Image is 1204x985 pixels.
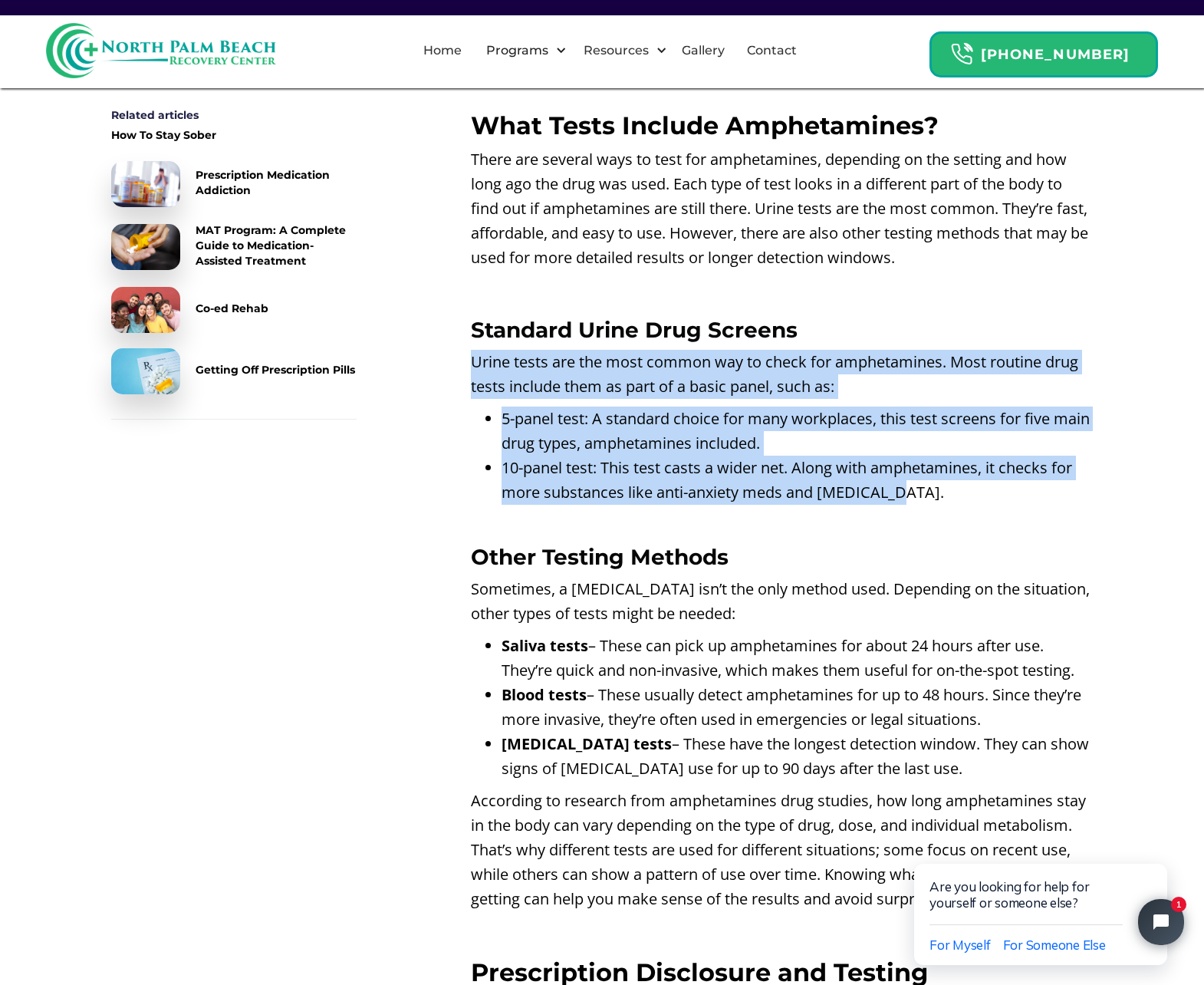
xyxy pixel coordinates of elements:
a: Getting Off Prescription Pills [111,348,357,394]
strong: [MEDICAL_DATA] tests [502,733,672,754]
img: Header Calendar Icons [950,42,973,66]
a: How To Stay Sober [111,127,357,146]
p: According to research from amphetamines drug studies, how long amphetamines stay in the body can ... [471,789,1093,911]
strong: Blood tests [502,684,587,705]
li: 10-panel test: This test casts a wider net. Along with amphetamines, it checks for more substance... [502,456,1093,529]
li: – These can pick up amphetamines for about 24 hours after use. They’re quick and non-invasive, wh... [502,634,1093,683]
div: Resources [571,26,671,75]
div: Related articles [111,107,357,123]
a: Contact [738,26,806,75]
div: Getting Off Prescription Pills [196,362,355,377]
div: Prescription Medication Addiction [196,167,357,198]
strong: Saliva tests [502,635,588,656]
a: Gallery [673,26,734,75]
a: Home [414,26,471,75]
li: – These have the longest detection window. They can show signs of [MEDICAL_DATA] use for up to 90... [502,732,1093,781]
li: – These usually detect amphetamines for up to 48 hours. Since they’re more invasive, they’re ofte... [502,683,1093,732]
p: ‍ [471,278,1093,302]
a: Co-ed Rehab [111,287,357,333]
strong: [PHONE_NUMBER] [981,46,1130,63]
div: Co-ed Rehab [196,301,268,316]
a: Prescription Medication Addiction [111,161,357,207]
li: 5-panel test: A standard choice for many workplaces, this test screens for five main drug types, ... [502,407,1093,456]
div: Programs [482,41,552,60]
p: There are several ways to test for amphetamines, depending on the setting and how long ago the dr... [471,147,1093,270]
h2: What Tests Include Amphetamines? [471,112,1093,140]
p: Sometimes, a [MEDICAL_DATA] isn’t the only method used. Depending on the situation, other types o... [471,577,1093,626]
div: MAT Program: A Complete Guide to Medication-Assisted Treatment [196,222,357,268]
p: Urine tests are the most common way to check for amphetamines. Most routine drug tests include th... [471,350,1093,399]
p: ‍ [471,919,1093,944]
h3: Standard Urine Drug Screens [471,318,1093,342]
a: Header Calendar Icons[PHONE_NUMBER] [929,24,1158,77]
div: Programs [473,26,571,75]
a: MAT Program: A Complete Guide to Medication-Assisted Treatment [111,222,357,272]
div: Resources [580,41,653,60]
div: How To Stay Sober [111,127,216,143]
iframe: Tidio Chat [882,815,1204,985]
h3: Other Testing Methods [471,545,1093,569]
